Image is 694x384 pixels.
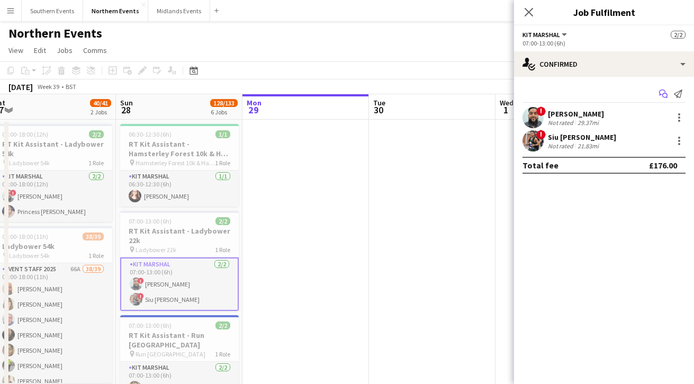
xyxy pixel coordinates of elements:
span: 07:00-13:00 (6h) [129,217,172,225]
button: Kit Marshal [522,31,569,39]
span: Wed [500,98,513,108]
span: 06:00-18:00 (12h) [2,130,48,138]
a: Edit [30,43,50,57]
div: 6 Jobs [211,108,237,116]
div: Not rated [548,142,575,150]
span: Edit [34,46,46,55]
app-card-role: Kit Marshal2/207:00-13:00 (6h)![PERSON_NAME]!Siu [PERSON_NAME] [120,257,239,311]
div: Total fee [522,160,558,171]
span: Ladybower 54k [9,252,50,260]
span: 1/1 [215,130,230,138]
h3: RT Kit Assistant - Ladybower 22k [120,226,239,245]
button: Southern Events [22,1,83,21]
span: ! [10,190,16,196]
div: Confirmed [514,51,694,77]
span: Jobs [57,46,73,55]
span: ! [138,293,144,299]
a: Jobs [52,43,77,57]
div: £176.00 [649,160,677,171]
div: [PERSON_NAME] [548,109,604,119]
button: Midlands Events [148,1,210,21]
span: Kit Marshal [522,31,560,39]
span: ! [536,130,546,139]
span: 2/2 [89,130,104,138]
span: 38/39 [83,233,104,240]
div: 21.83mi [575,142,601,150]
span: Sun [120,98,133,108]
span: 2/2 [671,31,686,39]
h3: RT Kit Assistant - Hamsterley Forest 10k & Half Marathon [120,139,239,158]
div: [DATE] [8,82,33,92]
div: Siu [PERSON_NAME] [548,132,616,142]
span: Hamsterley Forest 10k & Half Marathon [136,159,215,167]
span: 128/133 [210,99,238,107]
h3: RT Kit Assistant - Run [GEOGRAPHIC_DATA] [120,331,239,350]
a: Comms [79,43,111,57]
button: Northern Events [83,1,148,21]
span: 1 Role [215,246,230,254]
span: 28 [119,104,133,116]
h1: Northern Events [8,25,102,41]
span: 29 [245,104,262,116]
div: Not rated [548,119,575,127]
span: Ladybower 54k [9,159,50,167]
span: ! [536,106,546,116]
span: 1 Role [88,252,104,260]
span: 1 Role [88,159,104,167]
span: Tue [373,98,385,108]
span: Mon [247,98,262,108]
div: 29.37mi [575,119,601,127]
span: 1 Role [215,159,230,167]
span: 40/41 [90,99,111,107]
span: 30 [372,104,385,116]
app-card-role: Kit Marshal1/106:30-12:30 (6h)[PERSON_NAME] [120,171,239,207]
span: 1 [498,104,513,116]
span: 2/2 [215,322,230,329]
app-job-card: 06:30-12:30 (6h)1/1RT Kit Assistant - Hamsterley Forest 10k & Half Marathon Hamsterley Forest 10k... [120,124,239,207]
div: BST [66,83,76,91]
span: Comms [83,46,107,55]
span: 2/2 [215,217,230,225]
span: 06:30-12:30 (6h) [129,130,172,138]
a: View [4,43,28,57]
h3: Job Fulfilment [514,5,694,19]
span: Run [GEOGRAPHIC_DATA] [136,350,205,358]
div: 07:00-13:00 (6h) [522,39,686,47]
span: 1 Role [215,350,230,358]
app-job-card: 07:00-13:00 (6h)2/2RT Kit Assistant - Ladybower 22k Ladybower 22k1 RoleKit Marshal2/207:00-13:00 ... [120,211,239,311]
span: Ladybower 22k [136,246,176,254]
div: 2 Jobs [91,108,111,116]
span: 07:00-13:00 (6h) [129,322,172,329]
span: View [8,46,23,55]
span: Week 39 [35,83,61,91]
span: ! [138,278,144,284]
span: 07:00-18:00 (11h) [2,233,48,240]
